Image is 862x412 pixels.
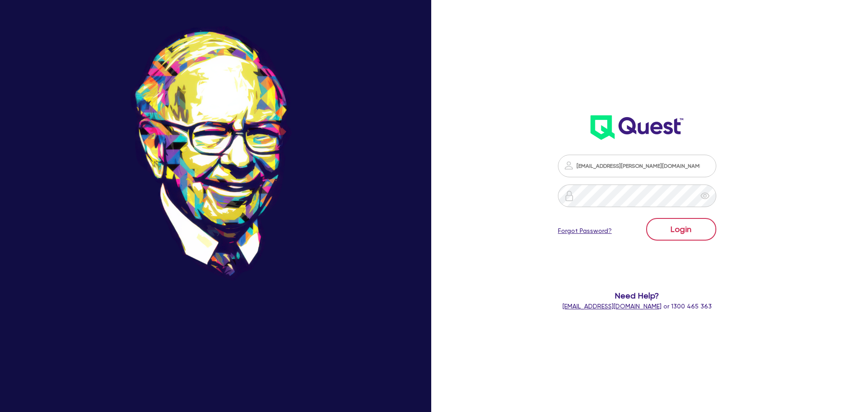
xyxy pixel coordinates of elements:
[591,115,683,140] img: wH2k97JdezQIQAAAABJRU5ErkJggg==
[562,303,712,310] span: or 1300 465 363
[700,191,710,200] span: eye
[562,303,662,310] a: [EMAIL_ADDRESS][DOMAIN_NAME]
[558,226,612,236] a: Forgot Password?
[522,289,753,302] span: Need Help?
[646,218,716,241] button: Login
[558,155,716,177] input: Email address
[563,160,574,171] img: icon-password
[564,190,575,201] img: icon-password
